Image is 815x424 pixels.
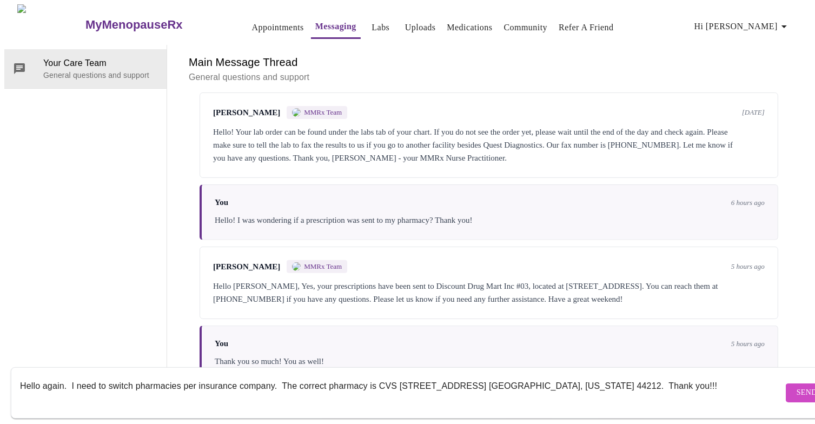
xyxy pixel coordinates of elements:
textarea: Send a message about your appointment [20,375,783,410]
a: MyMenopauseRx [84,6,226,44]
button: Labs [363,17,398,38]
a: Appointments [252,20,304,35]
span: 6 hours ago [731,198,765,207]
a: Labs [372,20,389,35]
span: MMRx Team [304,108,342,117]
button: Community [500,17,552,38]
img: MyMenopauseRx Logo [17,4,84,45]
button: Medications [442,17,496,38]
button: Hi [PERSON_NAME] [690,16,795,37]
div: Your Care TeamGeneral questions and support [4,49,167,88]
span: [PERSON_NAME] [213,108,280,117]
span: [DATE] [742,108,765,117]
div: Thank you so much! You as well! [215,355,765,368]
p: General questions and support [43,70,158,81]
p: General questions and support [189,71,789,84]
h3: MyMenopauseRx [85,18,183,32]
h6: Main Message Thread [189,54,789,71]
img: MMRX [292,262,301,271]
span: [PERSON_NAME] [213,262,280,271]
div: Hello [PERSON_NAME], Yes, your prescriptions have been sent to Discount Drug Mart Inc #03, locate... [213,280,765,306]
a: Uploads [405,20,436,35]
button: Messaging [311,16,361,39]
span: Your Care Team [43,57,158,70]
div: Hello! I was wondering if a prescription was sent to my pharmacy? Thank you! [215,214,765,227]
span: 5 hours ago [731,340,765,348]
button: Uploads [401,17,440,38]
span: You [215,339,228,348]
a: Medications [447,20,492,35]
div: Hello! Your lab order can be found under the labs tab of your chart. If you do not see the order ... [213,125,765,164]
span: MMRx Team [304,262,342,271]
button: Appointments [248,17,308,38]
a: Messaging [315,19,356,34]
a: Refer a Friend [559,20,614,35]
button: Refer a Friend [554,17,618,38]
span: 5 hours ago [731,262,765,271]
img: MMRX [292,108,301,117]
span: Hi [PERSON_NAME] [694,19,791,34]
a: Community [504,20,548,35]
span: You [215,198,228,207]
